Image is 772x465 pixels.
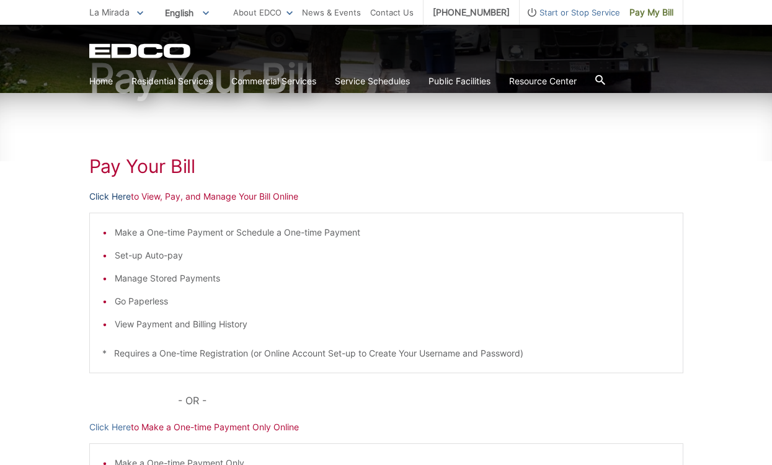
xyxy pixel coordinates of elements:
a: Residential Services [131,74,213,88]
a: Commercial Services [231,74,316,88]
p: * Requires a One-time Registration (or Online Account Set-up to Create Your Username and Password) [102,347,670,360]
li: Go Paperless [115,294,670,308]
a: Home [89,74,113,88]
li: Set-up Auto-pay [115,249,670,262]
a: Service Schedules [335,74,410,88]
a: Public Facilities [428,74,490,88]
li: View Payment and Billing History [115,317,670,331]
a: Click Here [89,420,131,434]
li: Manage Stored Payments [115,272,670,285]
span: La Mirada [89,7,130,17]
a: EDCD logo. Return to the homepage. [89,43,192,58]
span: Pay My Bill [629,6,673,19]
span: English [156,2,218,23]
a: News & Events [302,6,361,19]
h1: Pay Your Bill [89,155,683,177]
p: to Make a One-time Payment Only Online [89,420,683,434]
a: Resource Center [509,74,577,88]
p: - OR - [178,392,683,409]
a: Click Here [89,190,131,203]
li: Make a One-time Payment or Schedule a One-time Payment [115,226,670,239]
a: About EDCO [233,6,293,19]
a: Contact Us [370,6,414,19]
h1: Pay Your Bill [89,58,683,98]
p: to View, Pay, and Manage Your Bill Online [89,190,683,203]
